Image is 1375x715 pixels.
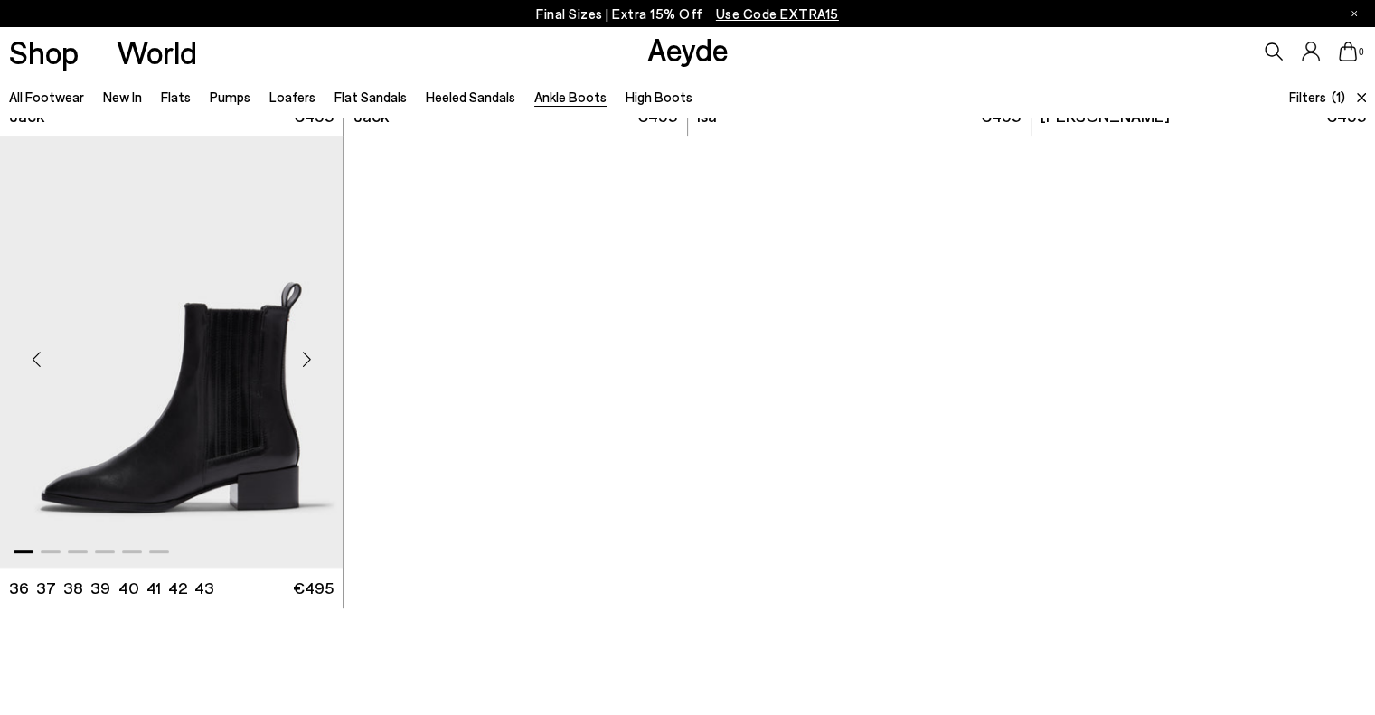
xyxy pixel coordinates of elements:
[647,30,729,68] a: Aeyde
[210,89,250,105] a: Pumps
[343,136,685,568] img: Neil Leather Ankle Boots
[1339,42,1357,61] a: 0
[9,332,63,386] div: Previous slide
[63,577,83,599] li: 38
[1357,47,1366,57] span: 0
[293,577,334,599] span: €495
[193,577,213,599] li: 43
[534,89,607,105] a: Ankle Boots
[334,89,407,105] a: Flat Sandals
[9,577,207,599] ul: variant
[626,89,692,105] a: High Boots
[9,36,79,68] a: Shop
[117,36,197,68] a: World
[279,332,334,386] div: Next slide
[536,3,839,25] p: Final Sizes | Extra 15% Off
[36,577,56,599] li: 37
[146,577,160,599] li: 41
[9,89,84,105] a: All Footwear
[161,89,191,105] a: Flats
[9,577,29,599] li: 36
[343,136,685,568] div: 2 / 6
[103,89,142,105] a: New In
[426,89,515,105] a: Heeled Sandals
[716,5,839,22] span: Navigate to /collections/ss25-final-sizes
[167,577,186,599] li: 42
[269,89,315,105] a: Loafers
[118,577,138,599] li: 40
[1289,89,1326,105] span: Filters
[1332,87,1345,108] span: (1)
[90,577,110,599] li: 39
